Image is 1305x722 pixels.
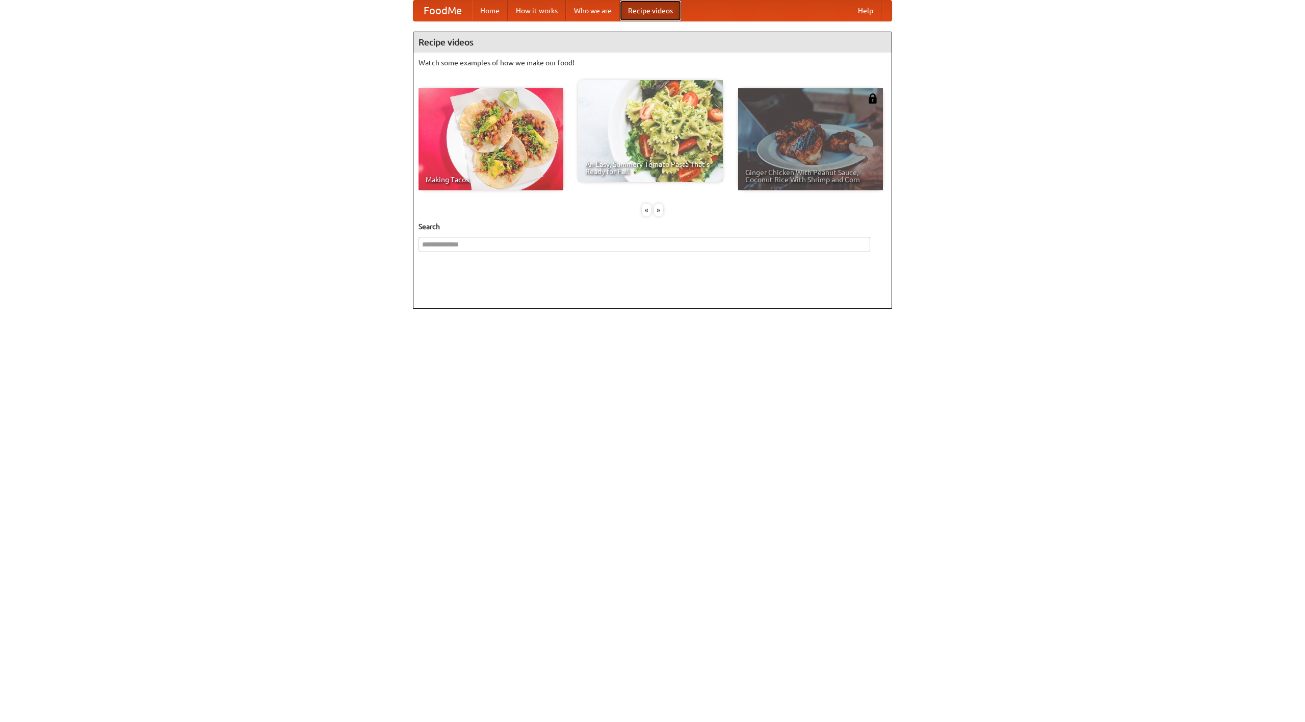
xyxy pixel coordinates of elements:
h4: Recipe videos [413,32,892,53]
a: How it works [508,1,566,21]
a: Making Tacos [419,88,563,190]
a: FoodMe [413,1,472,21]
a: Home [472,1,508,21]
div: « [642,204,651,216]
a: Who we are [566,1,620,21]
div: » [654,204,663,216]
img: 483408.png [868,93,878,104]
a: An Easy, Summery Tomato Pasta That's Ready for Fall [578,80,723,182]
h5: Search [419,221,886,232]
span: Making Tacos [426,176,556,183]
span: An Easy, Summery Tomato Pasta That's Ready for Fall [585,161,716,175]
a: Help [850,1,881,21]
a: Recipe videos [620,1,681,21]
p: Watch some examples of how we make our food! [419,58,886,68]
